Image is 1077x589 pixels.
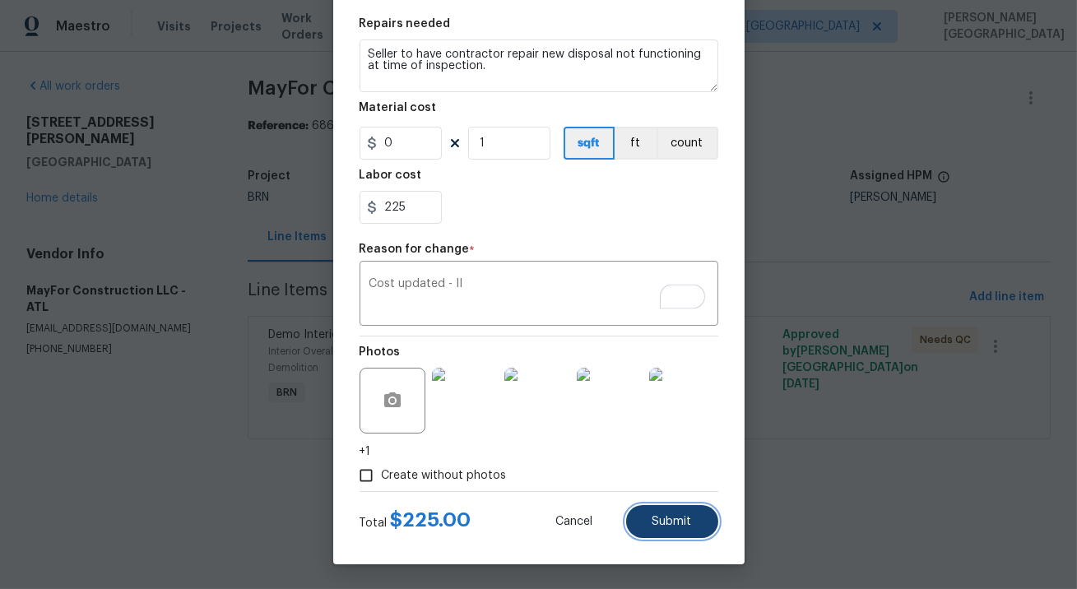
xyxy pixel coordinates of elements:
button: Submit [626,505,718,538]
span: Create without photos [382,467,507,485]
span: Submit [652,516,692,528]
h5: Photos [360,346,401,358]
button: count [657,127,718,160]
h5: Repairs needed [360,18,451,30]
button: Cancel [530,505,620,538]
button: sqft [564,127,615,160]
textarea: To enrich screen reader interactions, please activate Accessibility in Grammarly extension settings [369,278,708,313]
span: $ 225.00 [391,510,471,530]
div: Total [360,512,471,531]
h5: Reason for change [360,243,470,255]
span: Cancel [556,516,593,528]
button: ft [615,127,657,160]
h5: Labor cost [360,169,422,181]
h5: Material cost [360,102,437,114]
span: +1 [360,443,371,460]
textarea: Seller to have contractor repair new disposal not functioning at time of inspection. [360,39,718,92]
